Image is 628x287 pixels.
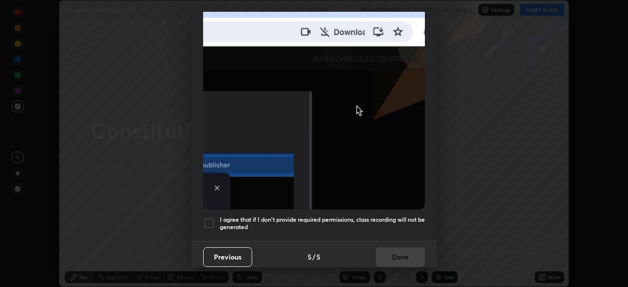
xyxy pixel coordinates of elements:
button: Previous [203,247,252,267]
h5: I agree that if I don't provide required permissions, class recording will not be generated [220,216,425,231]
h4: / [313,252,315,262]
h4: 5 [316,252,320,262]
h4: 5 [308,252,312,262]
